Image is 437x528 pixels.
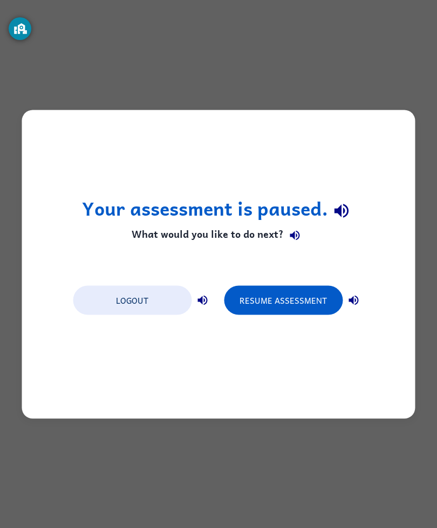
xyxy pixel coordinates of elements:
[82,197,356,225] h1: Your assessment is paused.
[9,17,31,40] button: GoGuardian Privacy Information
[82,225,356,246] h4: What would you like to do next?
[224,285,343,314] button: Resume Assessment
[73,285,192,314] button: Logout
[82,198,355,225] h1: Your assessment is paused.
[82,225,355,247] h4: What would you like to do next?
